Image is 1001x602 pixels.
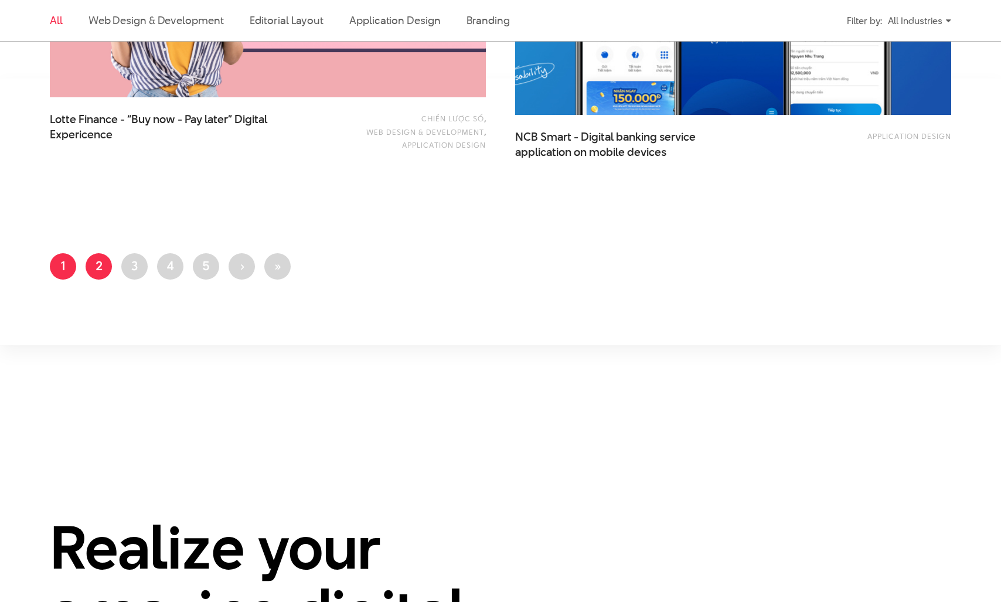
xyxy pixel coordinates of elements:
div: All Industries [888,11,951,31]
a: 4 [157,253,183,280]
a: 2 [86,253,112,280]
a: All [50,13,63,28]
span: NCB Smart - Digital banking service [515,130,750,159]
a: Lotte Finance - “Buy now - Pay later” DigitalExpericence [50,112,284,141]
a: Web Design & Development [366,127,484,137]
a: Web Design & Development [88,13,224,28]
span: Expericence [50,127,113,142]
span: › [240,257,244,274]
a: NCB Smart - Digital banking serviceapplication on mobile devices [515,130,750,159]
div: , , [311,112,486,151]
a: 3 [121,253,148,280]
a: Branding [467,13,510,28]
a: Editorial Layout [250,13,324,28]
a: 5 [193,253,219,280]
span: application on mobile devices [515,145,666,160]
a: Chiến lược số [421,113,484,124]
span: Lotte Finance - “Buy now - Pay later” Digital [50,112,284,141]
div: Filter by: [847,11,882,31]
a: Application Design [402,140,486,150]
span: » [274,257,281,274]
a: Application Design [867,131,951,141]
a: Application Design [349,13,440,28]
